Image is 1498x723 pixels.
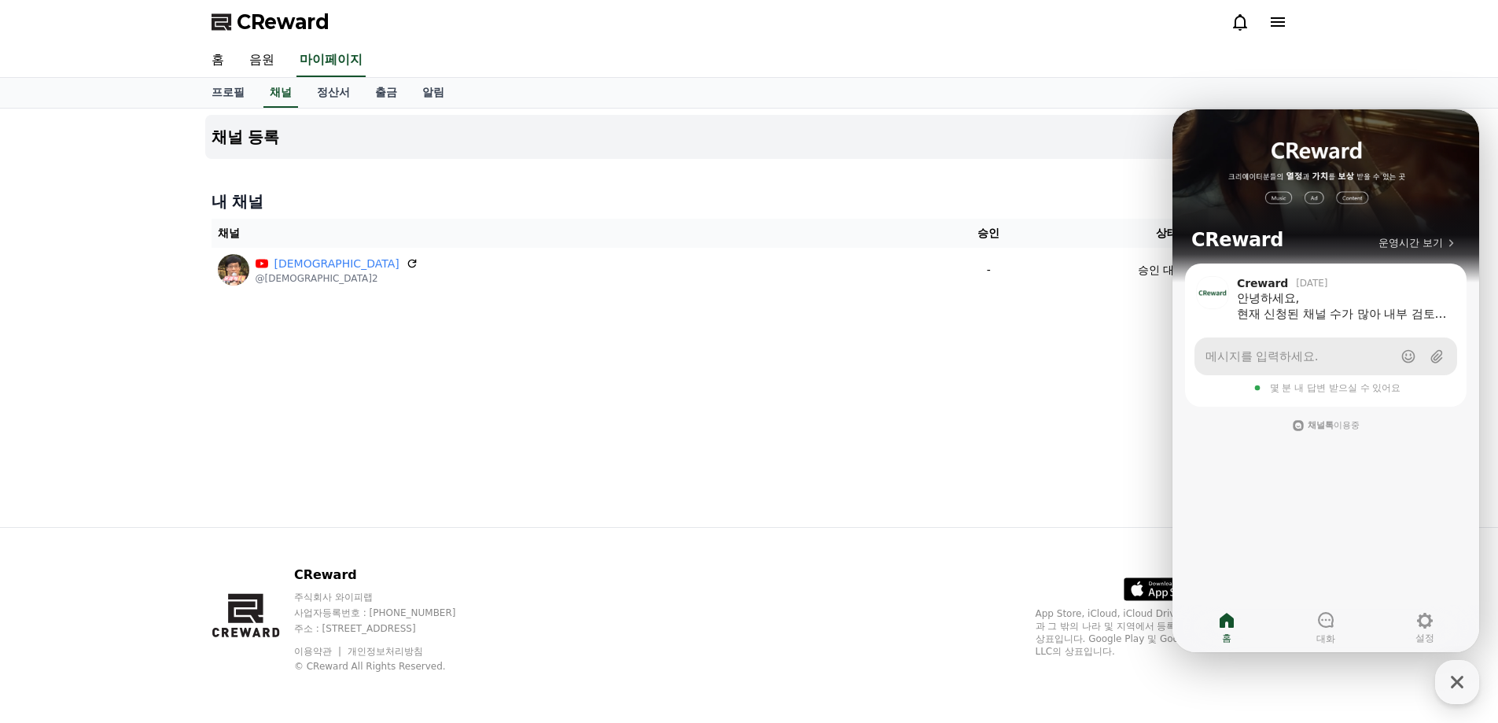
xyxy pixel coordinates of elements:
p: App Store, iCloud, iCloud Drive 및 iTunes Store는 미국과 그 밖의 나라 및 지역에서 등록된 Apple Inc.의 서비스 상표입니다. Goo... [1036,607,1287,658]
a: 출금 [363,78,410,108]
button: 채널 등록 [205,115,1294,159]
p: © CReward All Rights Reserved. [294,660,486,673]
th: 승인 [930,219,1047,248]
iframe: Channel chat [1172,109,1479,652]
th: 상태 [1047,219,1286,248]
a: [DEMOGRAPHIC_DATA] [274,256,399,272]
a: 마이페이지 [296,44,366,77]
a: 이용약관 [294,646,344,657]
a: 개인정보처리방침 [348,646,423,657]
th: 채널 [212,219,931,248]
img: 유느님 [218,254,249,286]
p: CReward [294,566,486,585]
span: CReward [237,9,329,35]
p: @[DEMOGRAPHIC_DATA]2 [256,272,418,285]
h4: 내 채널 [212,190,1287,212]
a: 프로필 [199,78,257,108]
p: - [937,262,1040,279]
p: 주소 : [STREET_ADDRESS] [294,622,486,635]
a: 정산서 [304,78,363,108]
p: 사업자등록번호 : [PHONE_NUMBER] [294,607,486,619]
p: 주식회사 와이피랩 [294,591,486,603]
a: 음원 [237,44,287,77]
a: 홈 [199,44,237,77]
h4: 채널 등록 [212,128,280,146]
a: 채널 [263,78,298,108]
p: 승인 대기중 [1138,262,1196,279]
a: 알림 [410,78,457,108]
a: CReward [212,9,329,35]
